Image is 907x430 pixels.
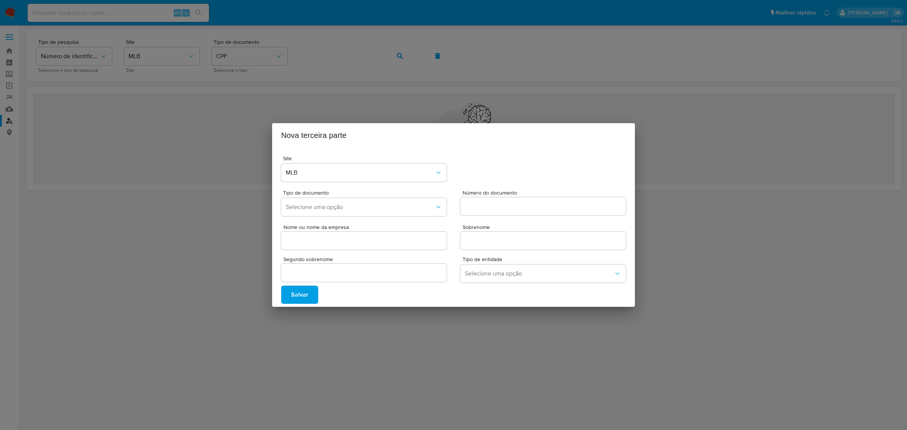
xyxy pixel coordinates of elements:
[463,190,628,196] span: Número do documento
[463,224,628,230] span: Sobrenome
[281,164,447,182] button: site_id
[286,169,435,176] span: MLB
[465,270,614,277] span: Selecione uma opção
[291,286,308,303] span: Salvar
[281,198,447,216] button: doc_type
[283,156,449,161] span: Site
[283,190,449,195] span: Tipo de documento
[283,224,449,230] span: Nome ou nome da empresa
[286,203,435,211] span: Selecione uma opção
[281,286,318,304] button: Salvar
[281,129,626,141] h2: Nova terceira parte
[463,257,628,262] span: Tipo de entidade
[283,257,449,262] span: Segundo sobrenome
[460,264,626,283] button: entity_type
